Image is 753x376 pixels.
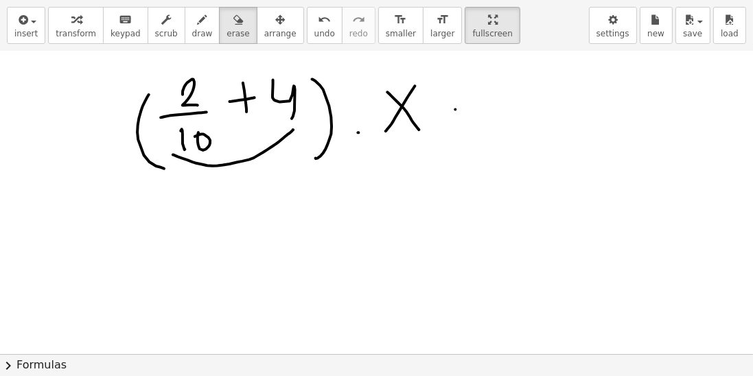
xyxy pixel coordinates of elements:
button: format_sizelarger [423,7,462,44]
span: undo [314,29,335,38]
button: arrange [257,7,304,44]
span: save [683,29,702,38]
button: save [675,7,710,44]
button: new [640,7,673,44]
i: redo [352,12,365,28]
span: load [721,29,739,38]
button: erase [219,7,257,44]
span: settings [596,29,629,38]
span: arrange [264,29,297,38]
button: undoundo [307,7,343,44]
button: transform [48,7,104,44]
button: redoredo [342,7,375,44]
button: load [713,7,746,44]
span: erase [227,29,249,38]
button: insert [7,7,45,44]
i: format_size [436,12,449,28]
i: format_size [394,12,407,28]
span: keypad [111,29,141,38]
span: new [647,29,664,38]
button: fullscreen [465,7,520,44]
span: larger [430,29,454,38]
i: keyboard [119,12,132,28]
i: undo [318,12,331,28]
button: scrub [148,7,185,44]
button: settings [589,7,637,44]
span: redo [349,29,368,38]
button: draw [185,7,220,44]
button: format_sizesmaller [378,7,424,44]
span: scrub [155,29,178,38]
span: fullscreen [472,29,512,38]
span: draw [192,29,213,38]
span: transform [56,29,96,38]
span: insert [14,29,38,38]
button: keyboardkeypad [103,7,148,44]
span: smaller [386,29,416,38]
